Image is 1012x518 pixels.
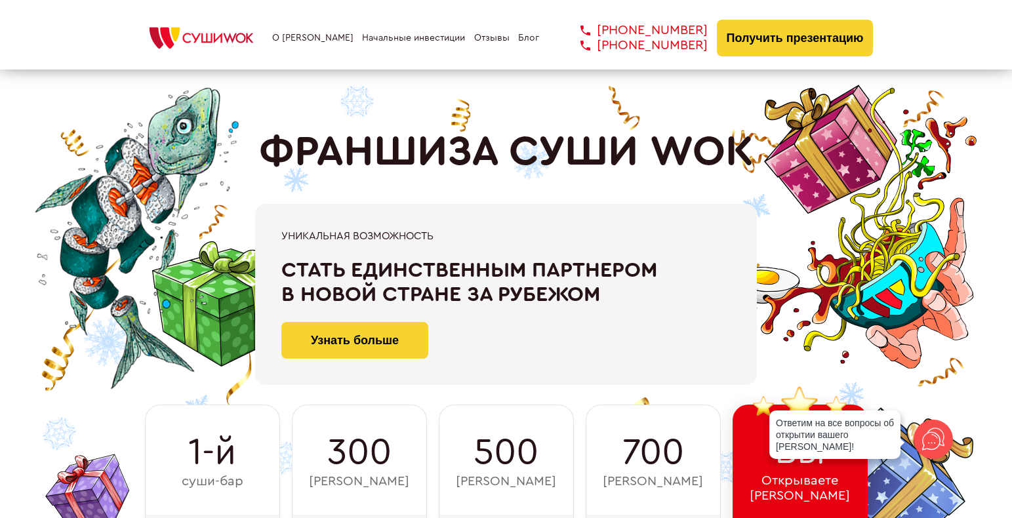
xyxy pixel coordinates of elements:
div: Стать единственным партнером в новой стране за рубежом [281,258,731,307]
a: Отзывы [474,33,510,43]
a: Блог [518,33,539,43]
a: [PHONE_NUMBER] [561,23,708,38]
span: 300 [327,431,392,473]
span: 1-й [188,431,236,473]
a: [PHONE_NUMBER] [561,38,708,53]
button: Получить презентацию [717,20,874,56]
span: [PERSON_NAME] [309,474,409,489]
span: [PERSON_NAME] [603,474,703,489]
span: Открываете [PERSON_NAME] [750,473,850,504]
span: [PERSON_NAME] [456,474,556,489]
span: суши-бар [182,474,243,489]
img: СУШИWOK [139,24,264,52]
h1: ФРАНШИЗА СУШИ WOK [259,128,754,176]
a: О [PERSON_NAME] [272,33,354,43]
span: 700 [622,431,684,473]
a: Начальные инвестиции [362,33,465,43]
div: Уникальная возможность [281,230,731,242]
div: Ответим на все вопросы об открытии вашего [PERSON_NAME]! [769,410,901,459]
span: 500 [474,431,538,473]
button: Узнать больше [281,322,428,359]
